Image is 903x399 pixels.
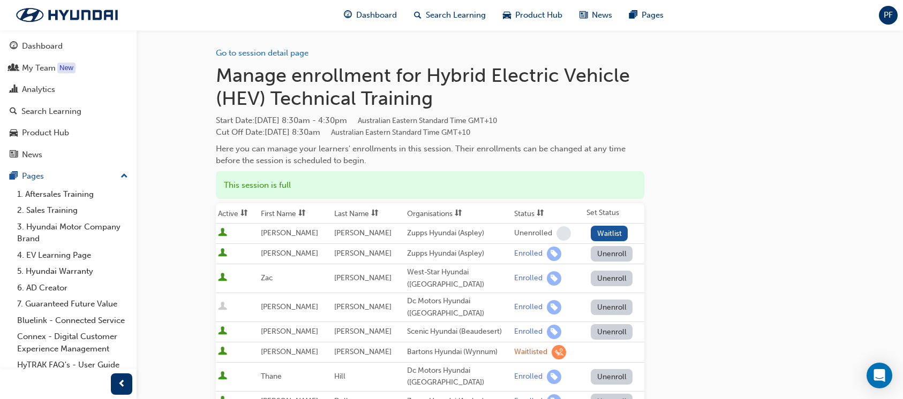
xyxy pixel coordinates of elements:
span: User is active [218,228,227,239]
button: Unenroll [591,246,633,262]
a: Analytics [4,80,132,99]
div: Open Intercom Messenger [867,363,892,388]
div: Search Learning [21,105,81,118]
span: PF [884,9,893,21]
a: pages-iconPages [621,4,672,26]
a: My Team [4,58,132,78]
div: This session is full [216,171,644,199]
span: Thane [261,372,282,381]
span: Search Learning [426,9,486,21]
span: pages-icon [629,9,637,22]
div: West-Star Hyundai ([GEOGRAPHIC_DATA]) [407,266,510,290]
span: learningRecordVerb_ENROLL-icon [547,325,561,339]
div: Here you can manage your learners' enrollments in this session. Their enrollments can be changed ... [216,143,644,167]
a: Connex - Digital Customer Experience Management [13,328,132,357]
div: Unenrolled [514,228,552,239]
div: Dc Motors Hyundai ([GEOGRAPHIC_DATA]) [407,295,510,319]
div: Enrolled [514,327,543,337]
a: guage-iconDashboard [335,4,405,26]
span: people-icon [10,64,18,73]
div: Enrolled [514,249,543,259]
th: Toggle SortBy [405,203,512,224]
a: Bluelink - Connected Service [13,312,132,329]
span: User is active [218,347,227,357]
div: Analytics [22,83,55,96]
a: Dashboard [4,36,132,56]
th: Toggle SortBy [512,203,584,224]
span: [PERSON_NAME] [334,273,392,282]
button: Pages [4,166,132,186]
button: Waitlist [591,226,628,241]
button: Unenroll [591,324,633,340]
div: My Team [22,62,56,74]
span: learningRecordVerb_ENROLL-icon [547,370,561,384]
span: search-icon [414,9,422,22]
span: User is inactive [218,302,227,312]
a: HyTRAK FAQ's - User Guide [13,357,132,373]
span: learningRecordVerb_WAITLIST-icon [552,345,566,359]
img: Trak [5,4,129,26]
span: news-icon [10,150,18,160]
span: sorting-icon [371,209,379,218]
a: car-iconProduct Hub [494,4,571,26]
div: Enrolled [514,273,543,283]
span: sorting-icon [240,209,248,218]
div: Enrolled [514,372,543,382]
span: [PERSON_NAME] [334,249,392,258]
div: Bartons Hyundai (Wynnum) [407,346,510,358]
a: 6. AD Creator [13,280,132,296]
span: News [592,9,612,21]
span: Hill [334,372,345,381]
span: [PERSON_NAME] [261,228,318,237]
a: Product Hub [4,123,132,143]
span: Cut Off Date : [DATE] 8:30am [216,127,470,137]
span: [PERSON_NAME] [334,228,392,237]
button: Unenroll [591,271,633,286]
span: User is active [218,371,227,382]
div: Waitlisted [514,347,547,357]
span: Australian Eastern Standard Time GMT+10 [331,128,470,137]
button: Unenroll [591,300,633,315]
a: 3. Hyundai Motor Company Brand [13,219,132,247]
button: PF [879,6,898,25]
div: Dc Motors Hyundai ([GEOGRAPHIC_DATA]) [407,365,510,389]
a: 7. Guaranteed Future Value [13,296,132,312]
span: [PERSON_NAME] [334,302,392,311]
th: Toggle SortBy [332,203,405,224]
a: News [4,145,132,165]
span: prev-icon [118,378,126,391]
a: Go to session detail page [216,48,308,58]
span: learningRecordVerb_NONE-icon [556,226,571,241]
a: search-iconSearch Learning [405,4,494,26]
a: 1. Aftersales Training [13,186,132,203]
span: search-icon [10,107,17,117]
span: guage-icon [10,42,18,51]
div: Dashboard [22,40,63,52]
div: Product Hub [22,127,69,139]
span: guage-icon [344,9,352,22]
button: DashboardMy TeamAnalyticsSearch LearningProduct HubNews [4,34,132,166]
span: User is active [218,273,227,283]
a: Search Learning [4,102,132,121]
span: learningRecordVerb_ENROLL-icon [547,271,561,286]
span: Product Hub [515,9,562,21]
span: sorting-icon [537,209,544,218]
span: pages-icon [10,172,18,181]
span: learningRecordVerb_ENROLL-icon [547,247,561,261]
div: Zupps Hyundai (Aspley) [407,248,510,260]
div: Pages [22,170,44,182]
span: up-icon [121,170,128,183]
div: Scenic Hyundai (Beaudesert) [407,326,510,338]
span: Zac [261,273,273,282]
div: Enrolled [514,302,543,312]
a: 5. Hyundai Warranty [13,263,132,280]
span: learningRecordVerb_ENROLL-icon [547,300,561,314]
a: 4. EV Learning Page [13,247,132,264]
span: User is active [218,248,227,259]
button: Unenroll [591,369,633,385]
div: News [22,149,42,161]
span: Pages [642,9,664,21]
span: Dashboard [356,9,397,21]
